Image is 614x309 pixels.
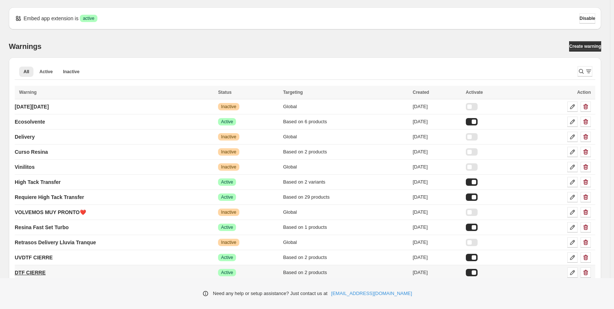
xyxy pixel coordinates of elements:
[221,149,236,155] span: Inactive
[221,270,233,276] span: Active
[221,164,236,170] span: Inactive
[221,255,233,260] span: Active
[283,90,303,95] span: Targeting
[19,90,37,95] span: Warning
[15,224,69,231] p: Resina Fast Set Turbo
[15,148,48,156] p: Curso Resina
[413,163,461,171] div: [DATE]
[15,133,35,141] p: Delivery
[283,209,408,216] div: Global
[413,239,461,246] div: [DATE]
[569,43,601,49] span: Create warning
[413,103,461,110] div: [DATE]
[24,15,78,22] p: Embed app extension is
[413,148,461,156] div: [DATE]
[15,176,61,188] a: High Tack Transfer
[413,178,461,186] div: [DATE]
[15,178,61,186] p: High Tack Transfer
[15,163,35,171] p: Vinilitos
[39,69,53,75] span: Active
[15,254,53,261] p: UVDTF CIERRE
[221,104,236,110] span: Inactive
[221,224,233,230] span: Active
[63,69,79,75] span: Inactive
[15,193,84,201] p: Requiere High Tack Transfer
[413,118,461,125] div: [DATE]
[283,148,408,156] div: Based on 2 products
[218,90,232,95] span: Status
[24,69,29,75] span: All
[15,269,46,276] p: DTF CIERRE
[577,90,591,95] span: Action
[221,119,233,125] span: Active
[15,118,45,125] p: Ecosolvente
[413,193,461,201] div: [DATE]
[15,161,35,173] a: Vinilitos
[413,133,461,141] div: [DATE]
[83,15,94,21] span: active
[579,13,595,24] button: Disable
[283,163,408,171] div: Global
[569,41,601,51] a: Create warning
[15,101,49,113] a: [DATE][DATE]
[466,90,483,95] span: Activate
[283,133,408,141] div: Global
[15,239,96,246] p: Retrasos Delivery Lluvia Tranque
[413,224,461,231] div: [DATE]
[9,42,42,51] h2: Warnings
[15,209,86,216] p: VOLVEMOS MUY PRONTO❤️
[15,146,48,158] a: Curso Resina
[15,131,35,143] a: Delivery
[413,90,429,95] span: Created
[221,134,236,140] span: Inactive
[331,290,412,297] a: [EMAIL_ADDRESS][DOMAIN_NAME]
[283,118,408,125] div: Based on 6 products
[15,191,84,203] a: Requiere High Tack Transfer
[283,239,408,246] div: Global
[413,254,461,261] div: [DATE]
[283,193,408,201] div: Based on 29 products
[15,252,53,263] a: UVDTF CIERRE
[15,116,45,128] a: Ecosolvente
[579,15,595,21] span: Disable
[413,209,461,216] div: [DATE]
[283,103,408,110] div: Global
[15,103,49,110] p: [DATE][DATE]
[283,178,408,186] div: Based on 2 variants
[221,179,233,185] span: Active
[283,224,408,231] div: Based on 1 products
[15,221,69,233] a: Resina Fast Set Turbo
[283,254,408,261] div: Based on 2 products
[221,209,236,215] span: Inactive
[15,206,86,218] a: VOLVEMOS MUY PRONTO❤️
[221,194,233,200] span: Active
[413,269,461,276] div: [DATE]
[15,267,46,278] a: DTF CIERRE
[283,269,408,276] div: Based on 2 products
[221,239,236,245] span: Inactive
[15,237,96,248] a: Retrasos Delivery Lluvia Tranque
[578,66,592,77] button: Search and filter results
